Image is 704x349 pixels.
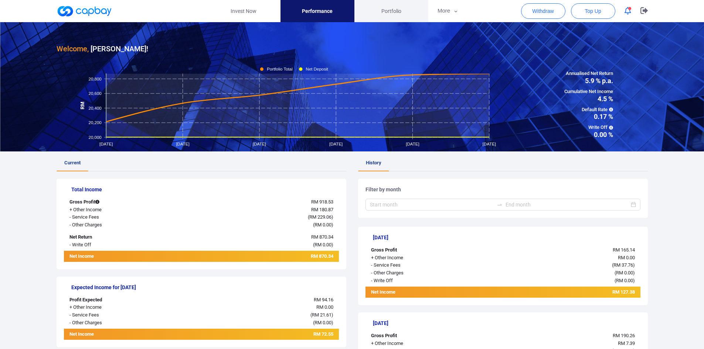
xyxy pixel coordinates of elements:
span: RM 94.16 [314,297,333,302]
span: Cumulative Net Income [564,88,613,96]
div: ( ) [178,221,339,229]
span: RM 190.26 [613,333,635,338]
span: RM 0.00 [616,270,633,276]
span: swap-right [497,202,503,208]
span: to [497,202,503,208]
div: - Service Fees [64,213,178,221]
button: Top Up [571,3,615,19]
tspan: Portfolio Total [267,67,293,71]
div: Net Return [64,233,178,241]
span: Current [64,160,81,165]
span: 4.5 % [564,96,613,102]
div: + Other Income [64,304,178,311]
div: Net Income [365,288,480,298]
tspan: 20,000 [88,135,101,139]
span: RM 37.76 [613,262,633,268]
div: ( ) [178,319,339,327]
div: Net Income [64,331,178,340]
span: 5.9 % p.a. [564,78,613,84]
tspan: [DATE] [176,142,189,146]
tspan: [DATE] [252,142,266,146]
div: Profit Expected [64,296,178,304]
div: Gross Profit [64,198,178,206]
tspan: 20,800 [88,76,101,81]
span: RM 0.00 [314,320,331,325]
span: RM 21.61 [312,312,331,318]
div: - Other Charges [64,221,178,229]
span: RM 0.00 [618,255,635,260]
input: End month [506,201,629,209]
div: Gross Profit [365,246,480,254]
h5: Expected Income for [DATE] [71,284,339,291]
div: ( ) [178,213,339,221]
span: RM 918.53 [311,199,333,205]
span: RM 0.00 [314,222,331,227]
div: ( ) [480,277,640,285]
div: ( ) [178,241,339,249]
span: RM 0.00 [616,278,633,283]
span: Default Rate [564,106,613,114]
tspan: [DATE] [482,142,496,146]
span: RM 165.14 [613,247,635,253]
div: Net Income [64,253,178,262]
span: Portfolio [381,7,401,15]
tspan: 20,400 [88,106,101,110]
span: Top Up [585,7,601,15]
input: Start month [370,201,494,209]
div: Gross Profit [365,332,480,340]
span: Annualised Net Return [564,70,613,78]
span: RM 180.87 [311,207,333,212]
div: + Other Income [64,206,178,214]
span: 0.00 % [564,131,613,138]
tspan: [DATE] [99,142,113,146]
span: History [366,160,381,165]
div: - Other Charges [64,319,178,327]
span: Welcome, [57,44,89,53]
div: - Other Charges [365,269,480,277]
span: Write Off [564,124,613,131]
tspan: 20,200 [88,120,101,125]
button: Withdraw [521,3,565,19]
div: - Service Fees [365,261,480,269]
div: - Write Off [365,277,480,285]
h5: [DATE] [373,320,640,326]
h5: Total Income [71,186,339,193]
h5: Filter by month [365,186,640,193]
tspan: [DATE] [406,142,419,146]
span: RM 72.55 [313,331,333,337]
span: RM 870.34 [311,234,333,240]
tspan: Net Deposit [306,67,328,71]
h3: [PERSON_NAME] ! [57,43,148,55]
span: RM 870.34 [311,253,333,259]
div: ( ) [480,261,640,269]
span: 0.17 % [564,113,613,120]
div: - Write Off [64,241,178,249]
div: ( ) [480,269,640,277]
span: RM 229.06 [309,214,331,220]
div: + Other Income [365,254,480,262]
div: - Service Fees [64,311,178,319]
h5: [DATE] [373,234,640,241]
span: RM 0.00 [316,304,333,310]
div: + Other Income [365,340,480,348]
tspan: 20,600 [88,91,101,96]
div: ( ) [178,311,339,319]
span: Performance [302,7,333,15]
span: RM 127.38 [612,289,635,295]
tspan: RM [79,102,85,109]
span: RM 0.00 [314,242,331,247]
tspan: [DATE] [329,142,343,146]
span: RM 7.39 [618,341,635,346]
